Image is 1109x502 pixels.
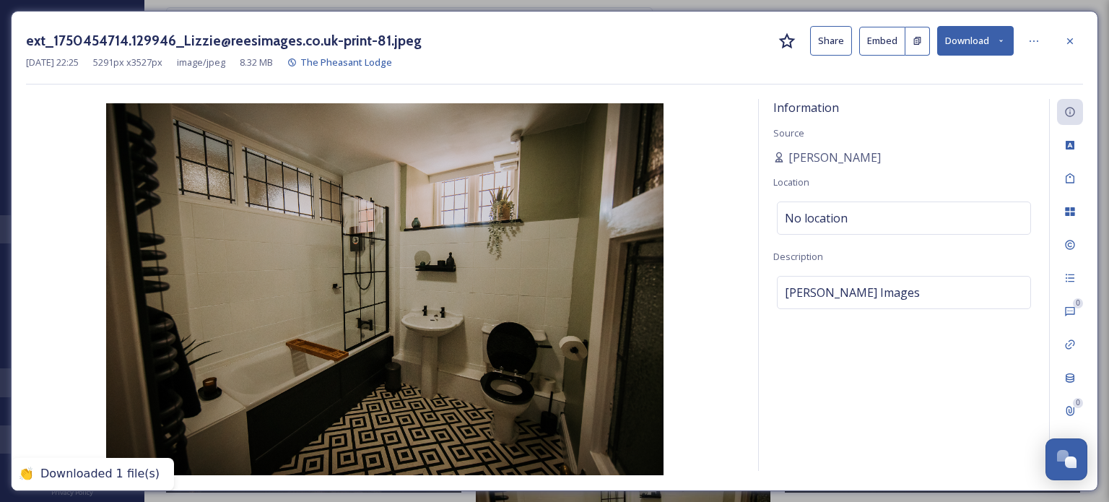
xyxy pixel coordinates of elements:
h3: ext_1750454714.129946_Lizzie@reesimages.co.uk-print-81.jpeg [26,30,422,51]
span: [PERSON_NAME] Images [785,284,920,301]
div: 0 [1073,298,1083,308]
span: 5291 px x 3527 px [93,56,162,69]
span: Source [773,126,804,139]
span: Description [773,250,823,263]
span: Information [773,100,839,116]
button: Download [937,26,1014,56]
button: Embed [859,27,905,56]
span: [DATE] 22:25 [26,56,79,69]
span: [PERSON_NAME] [788,149,881,166]
span: No location [785,209,848,227]
img: Lizzie%40reesimages.co.uk-print-81.jpeg [26,103,744,475]
span: The Pheasant Lodge [300,56,392,69]
div: Downloaded 1 file(s) [40,467,160,482]
div: 0 [1073,398,1083,408]
span: Location [773,176,809,189]
div: 👏 [19,467,33,482]
button: Open Chat [1045,438,1087,480]
span: 8.32 MB [240,56,273,69]
span: image/jpeg [177,56,225,69]
button: Share [810,26,852,56]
